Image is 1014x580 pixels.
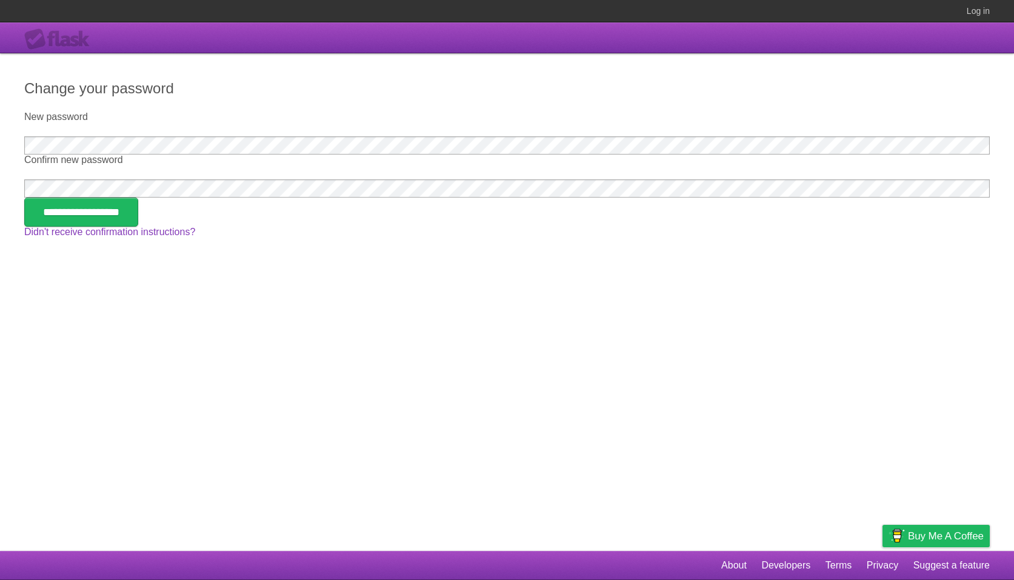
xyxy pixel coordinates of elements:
[826,554,852,577] a: Terms
[721,554,747,577] a: About
[882,525,990,547] a: Buy me a coffee
[24,28,97,50] div: Flask
[867,554,898,577] a: Privacy
[24,78,990,99] h2: Change your password
[761,554,810,577] a: Developers
[24,227,195,237] a: Didn't receive confirmation instructions?
[24,112,990,122] label: New password
[908,525,984,547] span: Buy me a coffee
[24,155,990,165] label: Confirm new password
[913,554,990,577] a: Suggest a feature
[889,525,905,546] img: Buy me a coffee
